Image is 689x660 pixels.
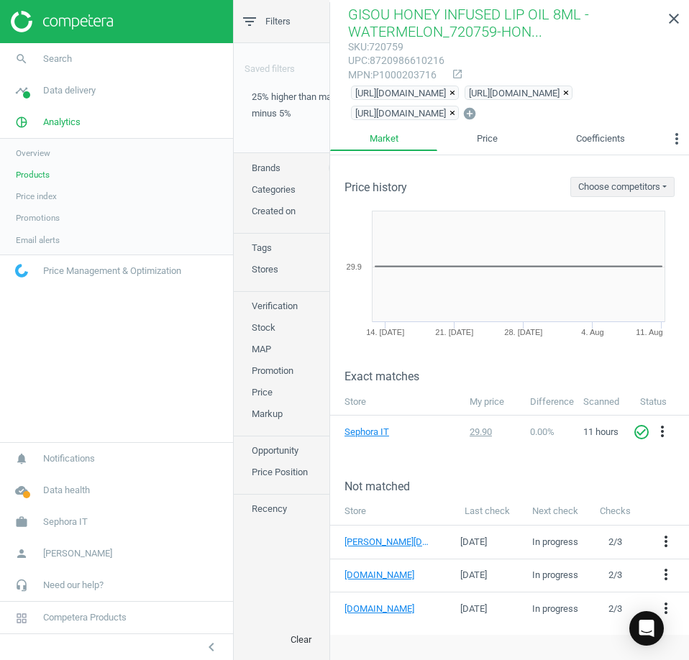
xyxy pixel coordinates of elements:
[252,108,291,119] span: minus 5%
[462,106,478,122] button: add_circle
[11,11,113,32] img: ajHJNr6hYgQAAAAASUVORK5CYII=
[8,77,35,104] i: timeline
[43,452,95,465] span: Notifications
[654,423,671,441] button: more_vert
[344,602,431,615] a: [DOMAIN_NAME]
[530,426,555,437] span: 0.00 %
[590,592,641,625] td: 2 / 3
[8,572,35,599] i: headset_mic
[537,127,665,151] a: Coefficients
[252,387,273,398] span: Price
[344,569,431,582] a: [DOMAIN_NAME]
[668,130,685,147] i: more_vert
[462,106,477,121] i: add_circle
[16,234,60,246] span: Email alerts
[521,592,589,625] td: In progress
[450,86,458,99] button: ×
[654,423,671,440] i: more_vert
[581,328,603,336] tspan: 4. Aug
[633,388,689,416] th: Status
[15,264,28,278] img: wGWNvw8QSZomAAAAABJRU5ErkJggg==
[43,116,81,129] span: Analytics
[521,498,589,526] th: Next check
[633,423,650,441] i: check_circle_outline
[590,526,641,559] td: 2 / 3
[8,109,35,136] i: pie_chart_outlined
[43,265,181,278] span: Price Management & Optimization
[460,536,487,547] span: [DATE]
[348,55,368,66] span: upc
[344,370,689,383] h3: Exact matches
[43,52,72,65] span: Search
[252,206,296,216] span: Created on
[16,191,57,202] span: Price index
[521,526,589,559] td: In progress
[252,445,298,456] span: Opportunity
[275,627,327,653] button: Clear
[43,515,88,528] span: Sephora IT
[43,84,96,97] span: Data delivery
[657,533,675,550] i: more_vert
[241,13,258,30] i: filter_list
[43,611,127,624] span: Competera Products
[252,162,280,173] span: Brands
[450,106,458,119] button: ×
[435,328,473,336] tspan: 21. [DATE]
[252,264,278,275] span: Stores
[348,41,367,52] span: sku
[657,566,675,583] i: more_vert
[252,365,293,376] span: Promotion
[8,477,35,504] i: cloud_done
[252,467,308,477] span: Price Position
[348,54,444,68] div: : 8720986610216
[43,579,104,592] span: Need our help?
[344,180,407,194] h3: Price history
[657,600,675,617] i: more_vert
[330,498,453,526] th: Store
[330,388,462,416] th: Store
[437,127,537,151] a: Price
[8,540,35,567] i: person
[16,169,50,180] span: Products
[504,328,542,336] tspan: 28. [DATE]
[570,177,675,197] button: Choose competitors
[470,426,516,439] div: 29.90
[450,108,455,119] span: ×
[16,212,60,224] span: Promotions
[8,45,35,73] i: search
[344,426,416,439] a: Sephora IT
[366,328,404,336] tspan: 14. [DATE]
[348,68,444,82] div: : P1000203716
[348,40,444,54] div: : 720759
[330,127,437,151] a: Market
[462,388,523,416] th: My price
[252,408,283,419] span: Markup
[348,69,370,81] span: mpn
[450,88,455,98] span: ×
[563,88,569,98] span: ×
[252,91,336,102] span: 25% higher than max
[636,328,662,336] tspan: 11. Aug
[453,498,521,526] th: Last check
[203,638,220,656] i: chevron_left
[344,480,689,493] h3: Not matched
[347,262,362,271] text: 29.9
[344,536,431,549] a: [PERSON_NAME][DOMAIN_NAME]
[657,600,675,618] button: more_vert
[252,184,296,195] span: Categories
[43,484,90,497] span: Data health
[657,533,675,551] button: more_vert
[665,127,689,155] button: more_vert
[193,638,229,656] button: chevron_left
[590,559,641,592] td: 2 / 3
[583,426,619,437] span: 11 hours
[444,68,463,81] a: open_in_new
[8,508,35,536] i: work
[355,86,446,99] span: [URL][DOMAIN_NAME]
[43,547,112,560] span: [PERSON_NAME]
[629,611,664,646] div: Open Intercom Messenger
[252,322,275,333] span: Stock
[657,566,675,585] button: more_vert
[252,301,298,311] span: Verification
[576,388,633,416] th: Scanned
